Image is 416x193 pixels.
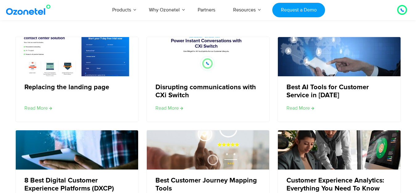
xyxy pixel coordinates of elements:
a: Replacing the landing page [24,83,109,91]
a: Customer Experience Analytics: Everything You Need To Know [286,177,391,193]
a: Read more about Disrupting communications with CXi Switch [155,104,183,112]
a: Request a Demo [272,3,325,17]
a: Best Customer Journey Mapping Tools [155,177,260,193]
a: 8 Best Digital Customer Experience Platforms (DXCP) [24,177,129,193]
a: Read more about Replacing the landing page [24,104,52,112]
a: Best AI Tools for Customer Service in [DATE] [286,83,391,100]
a: Disrupting communications with CXi Switch [155,83,260,100]
a: Read more about Best AI Tools for Customer Service in 2024 [286,104,314,112]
